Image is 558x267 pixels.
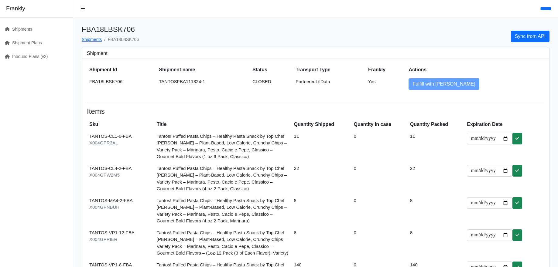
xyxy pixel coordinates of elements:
[292,227,351,259] td: 8
[351,195,408,227] td: 0
[408,195,465,227] td: 8
[366,64,406,76] th: Frankly
[250,76,293,92] td: CLOSED
[82,25,139,34] h1: FBA18LBSK706
[464,118,544,130] th: Expiration Date
[292,163,351,195] td: 22
[366,76,406,92] td: Yes
[351,130,408,163] td: 0
[250,64,293,76] th: Status
[87,130,154,163] td: TANTOS-CL1-6-FBA
[292,195,351,227] td: 8
[408,227,465,259] td: 8
[87,195,154,227] td: TANTOS-MA4-2-FBA
[154,195,292,227] td: Tantos! Puffed Pasta Chips – Healthy Pasta Snack by Top Chef [PERSON_NAME] – Plant-Based, Low Cal...
[87,107,544,116] h4: Items
[87,76,156,92] td: FBA18LBSK706
[408,163,465,195] td: 22
[154,163,292,195] td: Tantos! Puffed Pasta Chips – Healthy Pasta Snack by Top Chef [PERSON_NAME] – Plant-Based, Low Cal...
[89,140,152,147] p: X004GPR3AL
[156,64,250,76] th: Shipment name
[351,227,408,259] td: 0
[87,50,544,56] h3: Shipment
[102,36,139,43] li: FBA18LBSK706
[154,227,292,259] td: Tantos! Puffed Pasta Chips – Healthy Pasta Snack by Top Chef [PERSON_NAME] – Plant-Based, Low Cal...
[293,76,366,92] td: PartneredLtlData
[154,130,292,163] td: Tantos! Puffed Pasta Chips – Healthy Pasta Snack by Top Chef [PERSON_NAME] – Plant-Based, Low Cal...
[87,163,154,195] td: TANTOS-CL4-2-FBA
[87,118,154,130] th: Sku
[293,64,366,76] th: Transport Type
[408,118,465,130] th: Quantity Packed
[292,118,351,130] th: Quantity Shipped
[408,130,465,163] td: 11
[511,31,549,42] button: Sync from API
[154,118,292,130] th: Title
[89,172,152,179] p: X004GPW2M5
[292,130,351,163] td: 11
[82,37,102,42] a: Shipments
[89,236,152,243] p: X004GPRIER
[156,76,250,92] td: TANTOSFBA111324-1
[89,204,152,211] p: X004GPNBUH
[351,118,408,130] th: Quantity In case
[406,64,544,76] th: Actions
[87,64,156,76] th: Shipment Id
[87,227,154,259] td: TANTOS-VP1-12-FBA
[351,163,408,195] td: 0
